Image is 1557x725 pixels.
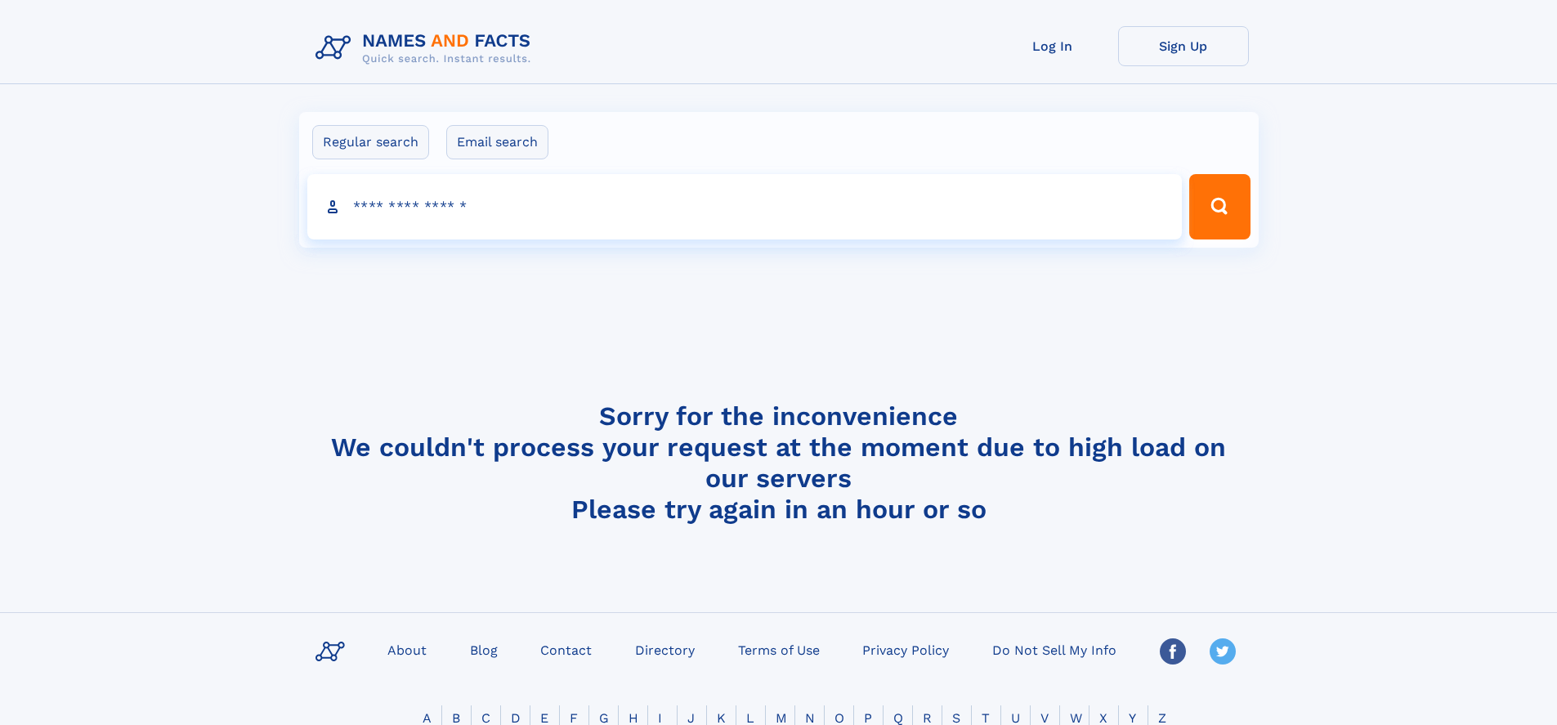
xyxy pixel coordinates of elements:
input: search input [307,174,1183,239]
a: Privacy Policy [856,638,955,661]
img: Twitter [1210,638,1236,665]
h4: Sorry for the inconvenience We couldn't process your request at the moment due to high load on ou... [309,401,1249,525]
button: Search Button [1189,174,1250,239]
a: About [381,638,433,661]
a: Sign Up [1118,26,1249,66]
img: Facebook [1160,638,1186,665]
img: Logo Names and Facts [309,26,544,70]
label: Email search [446,125,548,159]
a: Terms of Use [732,638,826,661]
a: Log In [987,26,1118,66]
label: Regular search [312,125,429,159]
a: Do Not Sell My Info [986,638,1123,661]
a: Blog [463,638,504,661]
a: Contact [534,638,598,661]
a: Directory [629,638,701,661]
